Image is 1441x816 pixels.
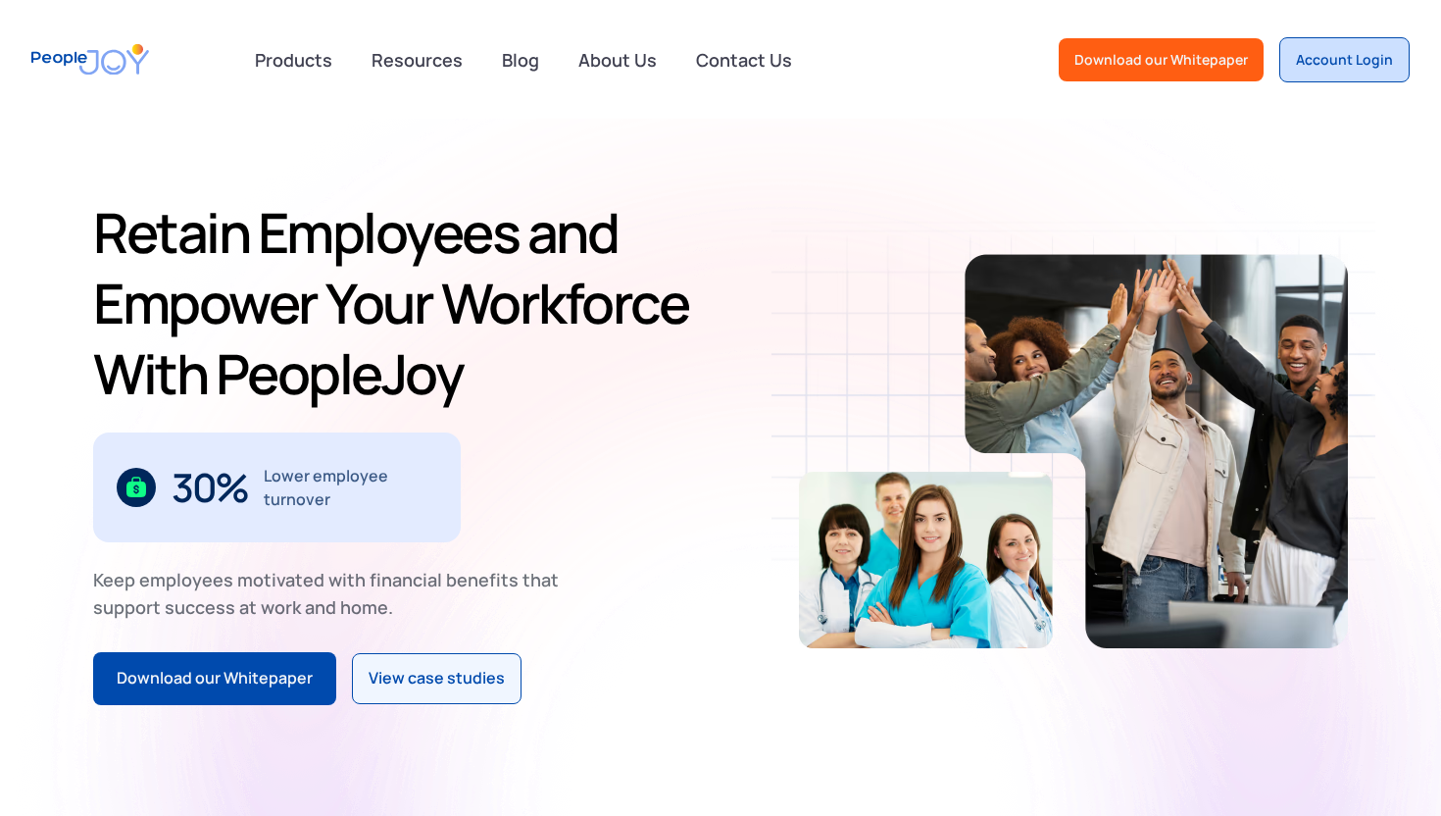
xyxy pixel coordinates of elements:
div: Lower employee turnover [264,464,438,511]
div: 3 / 3 [93,433,461,542]
div: Download our Whitepaper [1074,50,1248,70]
h1: Retain Employees and Empower Your Workforce With PeopleJoy [93,197,713,409]
div: Account Login [1296,50,1393,70]
div: Products [243,40,344,79]
div: View case studies [369,666,505,691]
a: Resources [360,38,474,81]
div: Download our Whitepaper [117,666,313,691]
img: Retain-Employees-PeopleJoy [965,254,1348,648]
a: Contact Us [684,38,804,81]
a: View case studies [352,653,522,704]
a: About Us [567,38,669,81]
a: home [31,31,149,87]
a: Download our Whitepaper [1059,38,1264,81]
a: Account Login [1279,37,1410,82]
img: Retain-Employees-PeopleJoy [799,472,1053,648]
div: Keep employees motivated with financial benefits that support success at work and home. [93,566,575,621]
div: 30% [172,472,248,503]
a: Download our Whitepaper [93,652,336,705]
a: Blog [490,38,551,81]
